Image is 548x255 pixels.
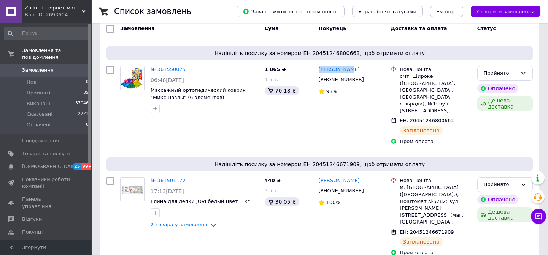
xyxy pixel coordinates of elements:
div: Оплачено [477,195,518,204]
span: ЕН: 20451246800663 [400,118,454,123]
span: Нові [27,79,38,86]
span: 100% [326,200,340,205]
span: 98% [326,88,337,94]
span: Оплачені [27,121,51,128]
a: [PERSON_NAME] [319,177,360,184]
div: м. [GEOGRAPHIC_DATA] ([GEOGRAPHIC_DATA].), Поштомат №5282: вул. [PERSON_NAME][STREET_ADDRESS] (ма... [400,184,471,225]
a: Фото товару [120,177,145,201]
button: Завантажити звіт по пром-оплаті [237,6,345,17]
span: Виконані [27,100,50,107]
span: [DEMOGRAPHIC_DATA] [22,163,78,170]
div: 70.18 ₴ [265,86,299,95]
button: Створити замовлення [471,6,540,17]
span: Zullu - інтернет-магазин развиваючих іграшок [25,5,82,11]
span: Товари та послуги [22,150,70,157]
span: Показники роботи компанії [22,176,70,190]
span: Статус [477,25,496,31]
span: Скасовані [27,111,52,118]
button: Чат з покупцем [531,209,546,224]
span: Створити замовлення [477,9,534,14]
span: Надішліть посилку за номером ЕН 20451246671909, щоб отримати оплату [110,161,530,168]
span: Покупці [22,229,43,236]
span: Покупець [319,25,346,31]
span: 3 шт. [265,188,278,194]
h1: Список замовлень [114,7,191,16]
a: № 361501172 [151,178,186,183]
span: Управління статусами [358,9,416,14]
img: Фото товару [121,66,144,90]
a: Фото товару [120,66,145,90]
span: 440 ₴ [265,178,281,183]
span: Cума [265,25,279,31]
span: Замовлення [120,25,154,31]
span: 2221 [78,111,89,118]
span: ЕН: 20451246671909 [400,229,454,235]
button: Управління статусами [352,6,423,17]
span: Замовлення та повідомлення [22,47,91,61]
div: Дешева доставка [477,207,533,222]
span: 06:48[DATE] [151,77,184,83]
a: № 361550075 [151,66,186,72]
span: 17:13[DATE] [151,188,184,194]
a: [PERSON_NAME] [319,66,360,73]
span: Замовлення [22,67,54,74]
img: Фото товару [121,178,144,201]
div: Нова Пошта [400,66,471,73]
div: Прийнято [484,69,517,77]
span: 25 [72,163,81,170]
span: 2 товара у замовленні [151,222,209,227]
a: Глина для лепки JOVI белый цвет 1 кг [151,198,250,204]
span: 99+ [81,163,94,170]
span: 0 [86,121,89,128]
span: 1 шт. [265,77,278,82]
div: Ваш ID: 2693604 [25,11,91,18]
a: 2 товара у замовленні [151,222,218,227]
span: Повідомлення [22,137,59,144]
span: Доставка та оплата [391,25,447,31]
input: Пошук [4,27,89,40]
span: [PHONE_NUMBER] [319,77,364,82]
div: смт. Широке ([GEOGRAPHIC_DATA], [GEOGRAPHIC_DATA]. [GEOGRAPHIC_DATA] сільрада), №1: вул. [STREET_... [400,73,471,114]
span: Прийняті [27,90,50,96]
span: Відгуки [22,216,42,223]
div: Прийнято [484,181,517,189]
span: Надішліть посилку за номером ЕН 20451246800663, щоб отримати оплату [110,49,530,57]
span: 35 [83,90,89,96]
div: Заплановано [400,237,443,246]
a: Створити замовлення [463,8,540,14]
div: Нова Пошта [400,177,471,184]
div: 30.05 ₴ [265,197,299,206]
div: Дешева доставка [477,96,533,111]
div: Заплановано [400,126,443,135]
span: [PHONE_NUMBER] [319,188,364,194]
div: Оплачено [477,84,518,93]
button: Експорт [430,6,464,17]
a: Массажный ортопедический коврик "Микс Пазлы" (6 элементов) [151,87,246,100]
span: 1 065 ₴ [265,66,286,72]
div: Пром-оплата [400,138,471,145]
span: 37046 [75,100,89,107]
span: Панель управління [22,196,70,209]
span: Завантажити звіт по пром-оплаті [243,8,338,15]
span: Експорт [436,9,457,14]
span: 0 [86,79,89,86]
